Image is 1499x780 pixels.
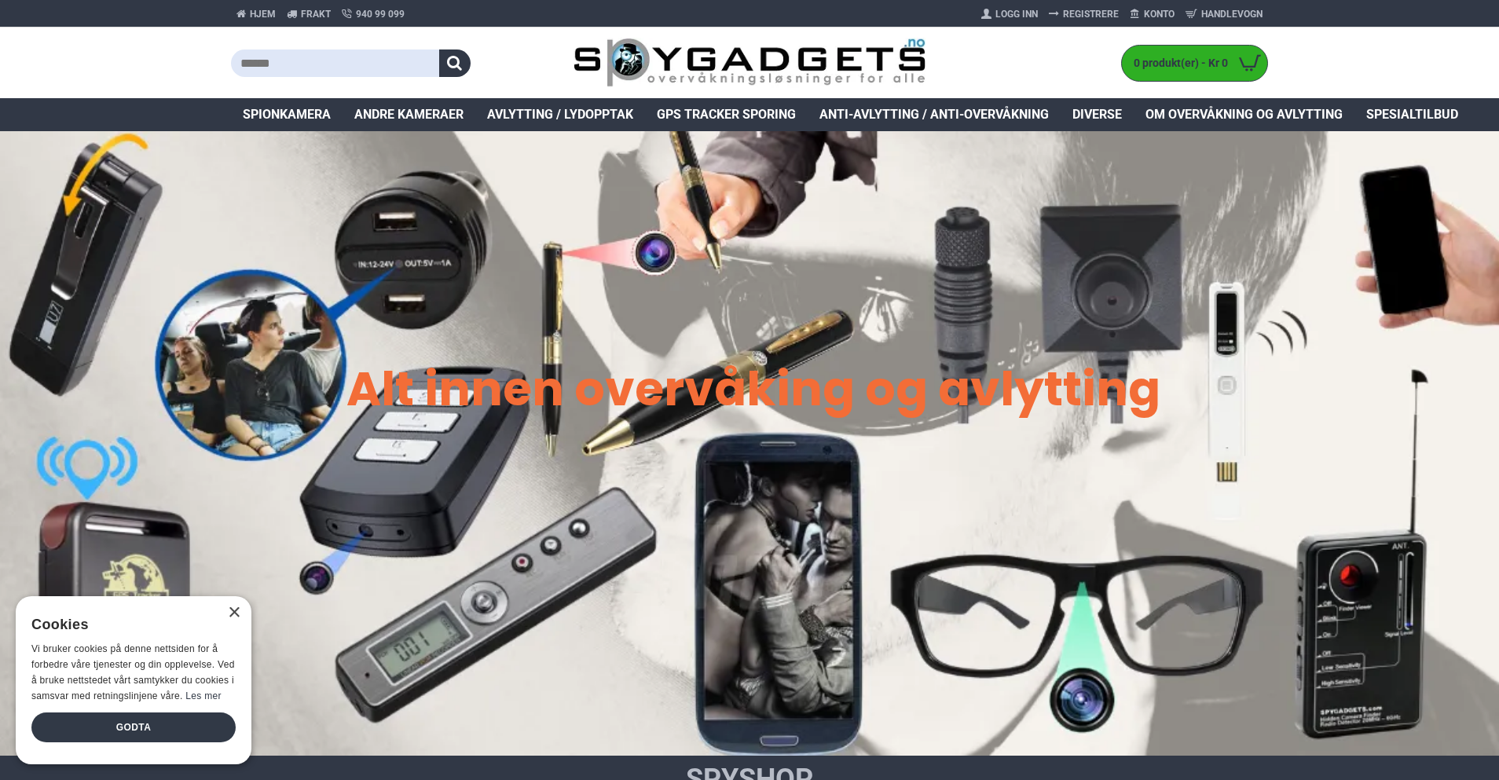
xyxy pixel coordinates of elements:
span: Spesialtilbud [1366,105,1458,124]
span: 0 produkt(er) - Kr 0 [1122,55,1232,71]
span: Konto [1144,7,1175,21]
a: GPS Tracker Sporing [645,98,808,131]
span: Hjem [250,7,276,21]
div: Cookies [31,608,225,642]
span: Anti-avlytting / Anti-overvåkning [819,105,1049,124]
span: Vi bruker cookies på denne nettsiden for å forbedre våre tjenester og din opplevelse. Ved å bruke... [31,643,235,701]
span: Andre kameraer [354,105,464,124]
a: Anti-avlytting / Anti-overvåkning [808,98,1061,131]
a: Les mer, opens a new window [185,690,221,701]
span: Registrere [1063,7,1119,21]
span: Frakt [301,7,331,21]
a: Logg Inn [976,2,1043,27]
a: Spionkamera [231,98,343,131]
span: Avlytting / Lydopptak [487,105,633,124]
a: Om overvåkning og avlytting [1134,98,1354,131]
a: Spesialtilbud [1354,98,1470,131]
a: Diverse [1061,98,1134,131]
span: 940 99 099 [356,7,405,21]
span: Om overvåkning og avlytting [1145,105,1343,124]
div: Godta [31,712,236,742]
span: GPS Tracker Sporing [657,105,796,124]
a: Avlytting / Lydopptak [475,98,645,131]
a: Andre kameraer [343,98,475,131]
img: SpyGadgets.no [574,38,926,89]
span: Handlevogn [1201,7,1263,21]
span: Diverse [1072,105,1122,124]
a: Konto [1124,2,1180,27]
span: Logg Inn [995,7,1038,21]
a: Handlevogn [1180,2,1268,27]
a: Registrere [1043,2,1124,27]
div: Close [228,607,240,619]
span: Spionkamera [243,105,331,124]
a: 0 produkt(er) - Kr 0 [1122,46,1267,81]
